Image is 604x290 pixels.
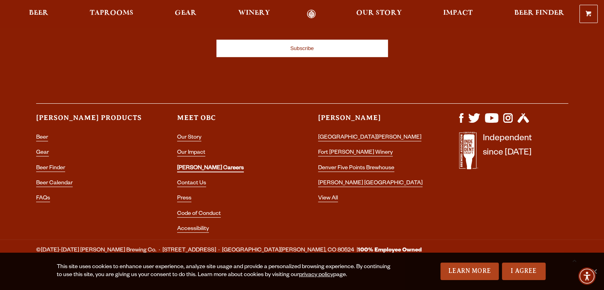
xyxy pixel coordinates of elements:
[177,195,191,202] a: Press
[29,10,48,16] span: Beer
[177,211,221,218] a: Code of Conduct
[318,195,338,202] a: View All
[177,180,206,187] a: Contact Us
[36,246,422,256] span: ©[DATE]-[DATE] [PERSON_NAME] Brewing Co. · [STREET_ADDRESS] · [GEOGRAPHIC_DATA][PERSON_NAME], CO ...
[24,10,54,19] a: Beer
[57,263,396,279] div: This site uses cookies to enhance user experience, analyze site usage and provide a personalized ...
[459,119,463,125] a: Visit us on Facebook
[177,113,286,130] h3: Meet OBC
[318,165,394,172] a: Denver Five Points Brewhouse
[216,40,388,57] input: Subscribe
[509,10,569,19] a: Beer Finder
[299,272,333,278] a: privacy policy
[318,150,393,157] a: Fort [PERSON_NAME] Winery
[503,119,513,125] a: Visit us on Instagram
[177,150,205,157] a: Our Impact
[517,119,529,125] a: Visit us on Untappd
[318,180,423,187] a: [PERSON_NAME] [GEOGRAPHIC_DATA]
[351,10,407,19] a: Our Story
[170,10,202,19] a: Gear
[578,267,596,285] div: Accessibility Menu
[177,135,201,141] a: Our Story
[175,10,197,16] span: Gear
[36,195,50,202] a: FAQs
[85,10,139,19] a: Taprooms
[318,135,421,141] a: [GEOGRAPHIC_DATA][PERSON_NAME]
[36,180,73,187] a: Beer Calendar
[564,250,584,270] a: Scroll to top
[233,10,275,19] a: Winery
[36,113,145,130] h3: [PERSON_NAME] Products
[514,10,564,16] span: Beer Finder
[90,10,133,16] span: Taprooms
[177,226,209,233] a: Accessibility
[318,113,427,130] h3: [PERSON_NAME]
[177,165,244,172] a: [PERSON_NAME] Careers
[356,10,402,16] span: Our Story
[238,10,270,16] span: Winery
[468,119,480,125] a: Visit us on X (formerly Twitter)
[358,247,422,254] strong: 100% Employee Owned
[36,150,49,157] a: Gear
[438,10,478,19] a: Impact
[36,135,48,141] a: Beer
[440,263,499,280] a: Learn More
[485,119,498,125] a: Visit us on YouTube
[297,10,326,19] a: Odell Home
[502,263,546,280] a: I Agree
[483,132,532,174] p: Independent since [DATE]
[36,165,65,172] a: Beer Finder
[443,10,473,16] span: Impact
